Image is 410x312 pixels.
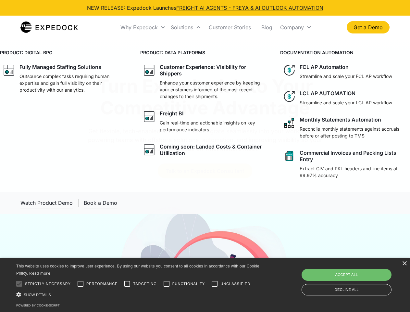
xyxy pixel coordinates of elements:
[280,49,410,56] h4: DOCUMENTATION AUTOMATION
[20,197,73,209] a: open lightbox
[256,16,278,38] a: Blog
[283,149,296,162] img: sheet icon
[220,281,250,287] span: Unclassified
[171,24,193,31] div: Solutions
[84,197,117,209] a: Book a Demo
[16,304,60,307] a: Powered by cookie-script
[302,242,410,312] iframe: Chat Widget
[280,61,410,82] a: dollar iconFCL AP AutomationStreamline and scale your FCL AP workflow
[20,200,73,206] div: Watch Product Demo
[16,291,262,298] div: Show details
[300,73,392,80] p: Streamline and scale your FCL AP workflow
[280,24,304,31] div: Company
[143,143,156,156] img: graph icon
[140,141,270,159] a: graph iconComing soon: Landed Costs & Container Utilization
[168,16,204,38] div: Solutions
[120,24,158,31] div: Why Expedock
[280,87,410,109] a: dollar iconLCL AP AUTOMATIONStreamline and scale your LCL AP workflow
[300,99,392,106] p: Streamline and scale your LCL AP workflow
[160,119,267,133] p: Gain real-time and actionable insights on key performance indicators
[143,64,156,77] img: graph icon
[25,281,71,287] span: Strictly necessary
[347,21,390,33] a: Get a Demo
[300,64,349,70] div: FCL AP Automation
[300,149,407,162] div: Commercial Invoices and Packing Lists Entry
[3,64,16,77] img: graph icon
[140,49,270,56] h4: PRODUCT: DATA PLATFORMS
[86,281,118,287] span: Performance
[283,116,296,129] img: network like icon
[29,271,50,276] a: Read more
[160,110,183,117] div: Freight BI
[143,110,156,123] img: graph icon
[204,16,256,38] a: Customer Stories
[87,4,323,12] div: NEW RELEASE: Expedock Launches
[160,79,267,100] p: Enhance your customer experience by keeping your customers informed of the most recent changes to...
[160,143,267,156] div: Coming soon: Landed Costs & Container Utilization
[118,16,168,38] div: Why Expedock
[300,116,381,123] div: Monthly Statements Automation
[19,64,101,70] div: Fully Managed Staffing Solutions
[300,125,407,139] p: Reconcile monthly statements against accruals before or after posting to TMS
[20,21,78,34] a: home
[160,64,267,77] div: Customer Experience: Visibility for Shippers
[140,61,270,102] a: graph iconCustomer Experience: Visibility for ShippersEnhance your customer experience by keeping...
[19,73,127,93] p: Outsource complex tasks requiring human expertise and gain full visibility on their productivity ...
[140,108,270,136] a: graph iconFreight BIGain real-time and actionable insights on key performance indicators
[176,5,323,11] a: FREIGHT AI AGENTS - FREYA & AI OUTLOOK AUTOMATION
[300,90,355,97] div: LCL AP AUTOMATION
[280,114,410,142] a: network like iconMonthly Statements AutomationReconcile monthly statements against accruals befor...
[280,147,410,181] a: sheet iconCommercial Invoices and Packing Lists EntryExtract CIV and PKL headers and line items a...
[84,200,117,206] div: Book a Demo
[172,281,205,287] span: Functionality
[283,64,296,77] img: dollar icon
[278,16,314,38] div: Company
[16,264,259,276] span: This website uses cookies to improve user experience. By using our website you consent to all coo...
[300,165,407,179] p: Extract CIV and PKL headers and line items at 99.97% accuracy
[283,90,296,103] img: dollar icon
[20,21,78,34] img: Expedock Logo
[24,293,51,297] span: Show details
[133,281,156,287] span: Targeting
